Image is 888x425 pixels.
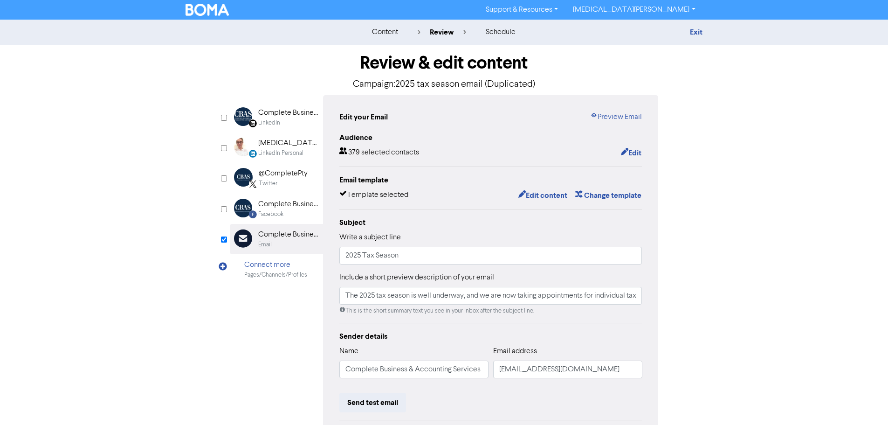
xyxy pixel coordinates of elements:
[244,271,307,279] div: Pages/Channels/Profiles
[339,393,406,412] button: Send test email
[339,111,388,123] div: Edit your Email
[230,224,323,254] div: Complete Business & Accounting ServicesEmail
[258,229,318,240] div: Complete Business & Accounting Services
[234,168,253,187] img: Twitter
[339,346,358,357] label: Name
[418,27,466,38] div: review
[339,232,401,243] label: Write a subject line
[478,2,565,17] a: Support & Resources
[339,272,494,283] label: Include a short preview description of your email
[620,147,642,159] button: Edit
[259,179,277,188] div: Twitter
[230,77,659,91] p: Campaign: 2025 tax season email (Duplicated)
[590,111,642,123] a: Preview Email
[259,168,308,179] div: @CompletePty
[339,147,419,159] div: 379 selected contacts
[258,138,318,149] div: [MEDICAL_DATA][PERSON_NAME]
[493,346,537,357] label: Email address
[234,199,252,217] img: Facebook
[258,210,283,219] div: Facebook
[690,28,702,37] a: Exit
[230,194,323,224] div: Facebook Complete Business & Accounting Services Pty LtdFacebook
[339,217,642,228] div: Subject
[234,138,252,156] img: LinkedinPersonal
[258,149,303,158] div: LinkedIn Personal
[258,199,318,210] div: Complete Business & Accounting Services Pty Ltd
[575,189,642,202] button: Change template
[339,331,642,342] div: Sender details
[230,102,323,132] div: Linkedin Complete Business & Accounting Services Pty LtdLinkedIn
[244,259,307,271] div: Connect more
[486,27,516,38] div: schedule
[230,163,323,193] div: Twitter@CompletePtyTwitter
[258,118,280,127] div: LinkedIn
[339,307,642,315] div: This is the short summary text you see in your inbox after the subject line.
[230,254,323,285] div: Connect morePages/Channels/Profiles
[565,2,702,17] a: [MEDICAL_DATA][PERSON_NAME]
[771,324,888,425] iframe: Chat Widget
[518,189,568,202] button: Edit content
[234,107,252,126] img: Linkedin
[339,132,642,143] div: Audience
[339,174,642,186] div: Email template
[339,189,408,202] div: Template selected
[258,240,272,249] div: Email
[230,52,659,74] h1: Review & edit content
[230,132,323,163] div: LinkedinPersonal [MEDICAL_DATA][PERSON_NAME]LinkedIn Personal
[258,107,318,118] div: Complete Business & Accounting Services Pty Ltd
[186,4,229,16] img: BOMA Logo
[372,27,398,38] div: content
